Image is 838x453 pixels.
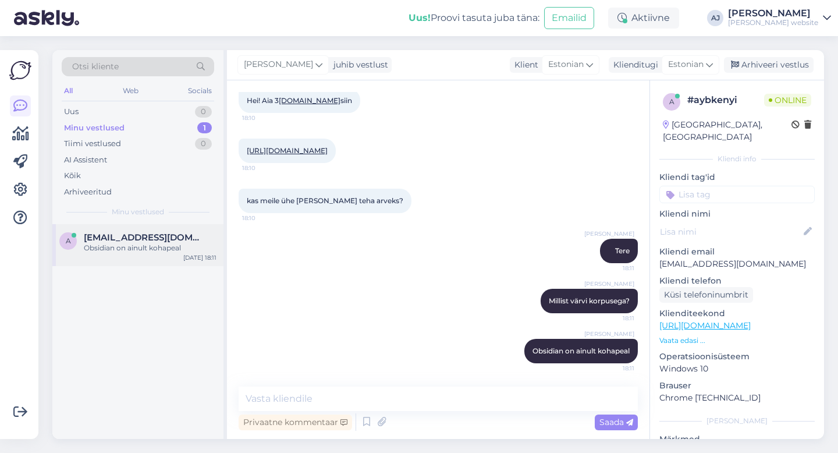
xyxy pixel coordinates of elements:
div: Web [120,83,141,98]
span: Obsidian on ainult kohapeal [532,346,630,355]
input: Lisa tag [659,186,815,203]
b: Uus! [409,12,431,23]
span: 18:10 [242,164,286,172]
div: [PERSON_NAME] [659,416,815,426]
div: [GEOGRAPHIC_DATA], [GEOGRAPHIC_DATA] [663,119,791,143]
div: Tiimi vestlused [64,138,121,150]
a: [URL][DOMAIN_NAME] [659,320,751,331]
span: kas meile ühe [PERSON_NAME] teha arveks? [247,196,403,205]
p: Operatsioonisüsteem [659,351,815,363]
span: [PERSON_NAME] [244,58,313,71]
div: Kõik [64,170,81,182]
span: 18:10 [242,214,286,222]
div: Kliendi info [659,154,815,164]
div: All [62,83,75,98]
div: [PERSON_NAME] [728,9,818,18]
p: Brauser [659,380,815,392]
div: Proovi tasuta juba täna: [409,11,539,25]
span: a [66,236,71,245]
span: 18:10 [242,114,286,122]
div: [PERSON_NAME] website [728,18,818,27]
span: [PERSON_NAME] [584,330,634,338]
p: Kliendi tag'id [659,171,815,183]
span: Hei! Aia 3 siin [247,96,352,105]
div: Uus [64,106,79,118]
div: 0 [195,138,212,150]
span: Otsi kliente [72,61,119,73]
span: 18:11 [591,314,634,323]
p: Klienditeekond [659,307,815,320]
div: Socials [186,83,214,98]
a: [PERSON_NAME][PERSON_NAME] website [728,9,831,27]
div: Küsi telefoninumbrit [659,287,753,303]
span: 18:11 [591,264,634,272]
span: Online [764,94,811,107]
span: Estonian [548,58,584,71]
span: Millist värvi korpusega? [549,296,630,305]
p: Kliendi telefon [659,275,815,287]
a: [DOMAIN_NAME] [279,96,340,105]
img: Askly Logo [9,59,31,82]
div: 1 [197,122,212,134]
div: Obsidian on ainult kohapeal [84,243,216,253]
p: Kliendi email [659,246,815,258]
div: Aktiivne [608,8,679,29]
p: Windows 10 [659,363,815,375]
div: juhib vestlust [329,59,388,71]
span: a [669,97,674,106]
p: Chrome [TECHNICAL_ID] [659,392,815,404]
span: Minu vestlused [112,207,164,217]
div: 0 [195,106,212,118]
div: Minu vestlused [64,122,125,134]
div: Arhiveeri vestlus [724,57,814,73]
button: Emailid [544,7,594,29]
p: Kliendi nimi [659,208,815,220]
p: [EMAIL_ADDRESS][DOMAIN_NAME] [659,258,815,270]
p: Märkmed [659,433,815,445]
span: 18:11 [591,364,634,373]
div: Klient [510,59,538,71]
span: argo@nb.ee [84,232,205,243]
div: AI Assistent [64,154,107,166]
p: Vaata edasi ... [659,335,815,346]
span: Estonian [668,58,704,71]
span: [PERSON_NAME] [584,229,634,238]
input: Lisa nimi [660,225,801,238]
a: [URL][DOMAIN_NAME] [247,146,328,155]
div: Arhiveeritud [64,186,112,198]
div: Privaatne kommentaar [239,415,352,430]
span: [PERSON_NAME] [584,279,634,288]
span: Tere [615,246,630,255]
div: # aybkenyi [687,93,764,107]
div: AJ [707,10,723,26]
span: Saada [599,417,633,427]
div: Klienditugi [609,59,658,71]
div: [DATE] 18:11 [183,253,216,262]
